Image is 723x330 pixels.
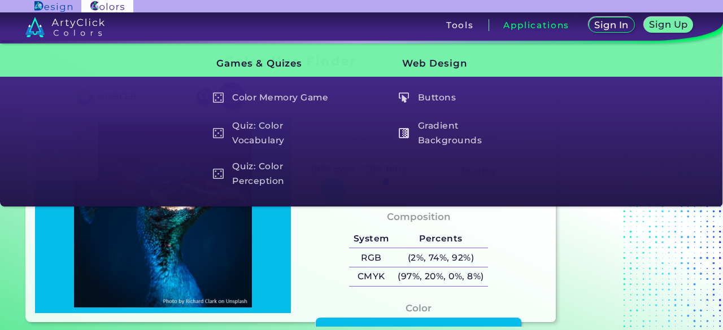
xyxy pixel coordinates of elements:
[207,117,340,149] a: Quiz: Color Vocabulary
[446,21,474,29] h3: Tools
[207,87,340,108] a: Color Memory Game
[393,117,525,149] h5: Gradient Backgrounds
[392,87,525,108] a: Buttons
[651,20,686,29] h5: Sign Up
[213,169,224,179] img: icon_game_white.svg
[393,248,488,267] h5: (2%, 74%, 92%)
[399,128,410,139] img: icon_gradient_white.svg
[406,300,432,316] h4: Color
[207,158,339,190] h5: Quiz: Color Perception
[207,117,339,149] h5: Quiz: Color Vocabulary
[393,267,488,286] h5: (97%, 20%, 0%, 8%)
[383,50,525,78] h3: Web Design
[207,158,340,190] a: Quiz: Color Perception
[25,17,105,37] img: logo_artyclick_colors_white.svg
[213,128,224,139] img: icon_game_white.svg
[349,267,393,286] h5: CMYK
[591,18,632,32] a: Sign In
[503,21,569,29] h3: Applications
[349,230,393,248] h5: System
[393,230,488,248] h5: Percents
[646,18,691,32] a: Sign Up
[387,209,451,225] h4: Composition
[596,21,627,29] h5: Sign In
[393,87,525,108] h5: Buttons
[198,50,340,78] h3: Games & Quizes
[349,248,393,267] h5: RGB
[207,87,339,108] h5: Color Memory Game
[41,123,285,307] img: img_pavlin.jpg
[392,117,525,149] a: Gradient Backgrounds
[34,1,72,12] img: ArtyClick Design logo
[213,93,224,103] img: icon_game_white.svg
[399,93,410,103] img: icon_click_button_white.svg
